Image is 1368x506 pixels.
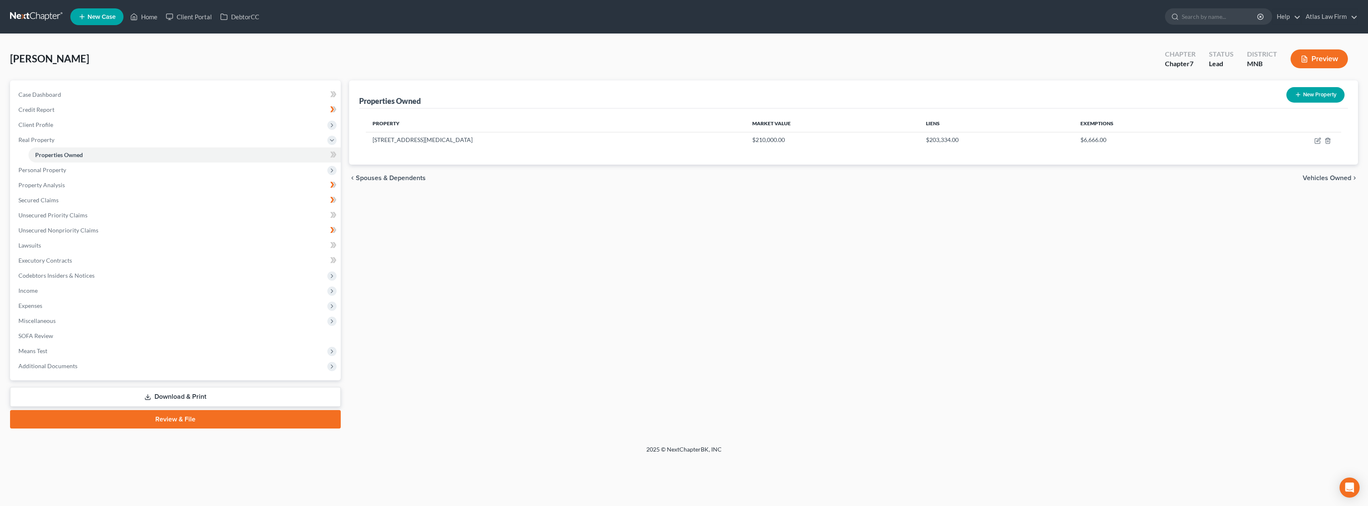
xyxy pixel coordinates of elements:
[35,151,83,158] span: Properties Owned
[1273,9,1301,24] a: Help
[1303,175,1351,181] span: Vehicles Owned
[1303,175,1358,181] button: Vehicles Owned chevron_right
[1165,49,1196,59] div: Chapter
[18,181,65,188] span: Property Analysis
[746,132,919,148] td: $210,000.00
[12,238,341,253] a: Lawsuits
[1209,59,1234,69] div: Lead
[18,196,59,204] span: Secured Claims
[87,14,116,20] span: New Case
[366,115,746,132] th: Property
[366,132,746,148] td: [STREET_ADDRESS][MEDICAL_DATA]
[1247,59,1277,69] div: MNB
[919,115,1073,132] th: Liens
[359,96,421,106] div: Properties Owned
[12,208,341,223] a: Unsecured Priority Claims
[1351,175,1358,181] i: chevron_right
[1165,59,1196,69] div: Chapter
[1301,9,1358,24] a: Atlas Law Firm
[1340,478,1360,498] div: Open Intercom Messenger
[919,132,1073,148] td: $203,334.00
[28,147,341,163] a: Properties Owned
[126,9,162,24] a: Home
[356,175,426,181] span: Spouses & Dependents
[18,272,95,279] span: Codebtors Insiders & Notices
[445,445,923,460] div: 2025 © NextChapterBK, INC
[18,242,41,249] span: Lawsuits
[18,287,38,294] span: Income
[12,178,341,193] a: Property Analysis
[18,302,42,309] span: Expenses
[18,257,72,264] span: Executory Contracts
[349,175,356,181] i: chevron_left
[18,362,77,369] span: Additional Documents
[12,87,341,102] a: Case Dashboard
[12,253,341,268] a: Executory Contracts
[18,212,87,219] span: Unsecured Priority Claims
[1286,87,1345,103] button: New Property
[10,52,89,65] span: [PERSON_NAME]
[18,227,98,234] span: Unsecured Nonpriority Claims
[216,9,263,24] a: DebtorCC
[18,332,53,339] span: SOFA Review
[349,175,426,181] button: chevron_left Spouses & Dependents
[746,115,919,132] th: Market Value
[18,121,53,128] span: Client Profile
[18,317,56,324] span: Miscellaneous
[12,328,341,343] a: SOFA Review
[12,102,341,117] a: Credit Report
[12,193,341,208] a: Secured Claims
[18,136,54,143] span: Real Property
[12,223,341,238] a: Unsecured Nonpriority Claims
[1074,115,1229,132] th: Exemptions
[18,347,47,354] span: Means Test
[18,166,66,173] span: Personal Property
[1182,9,1258,24] input: Search by name...
[10,410,341,429] a: Review & File
[162,9,216,24] a: Client Portal
[10,387,341,407] a: Download & Print
[18,106,54,113] span: Credit Report
[1209,49,1234,59] div: Status
[1247,49,1277,59] div: District
[18,91,61,98] span: Case Dashboard
[1291,49,1348,68] button: Preview
[1190,59,1193,67] span: 7
[1074,132,1229,148] td: $6,666.00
